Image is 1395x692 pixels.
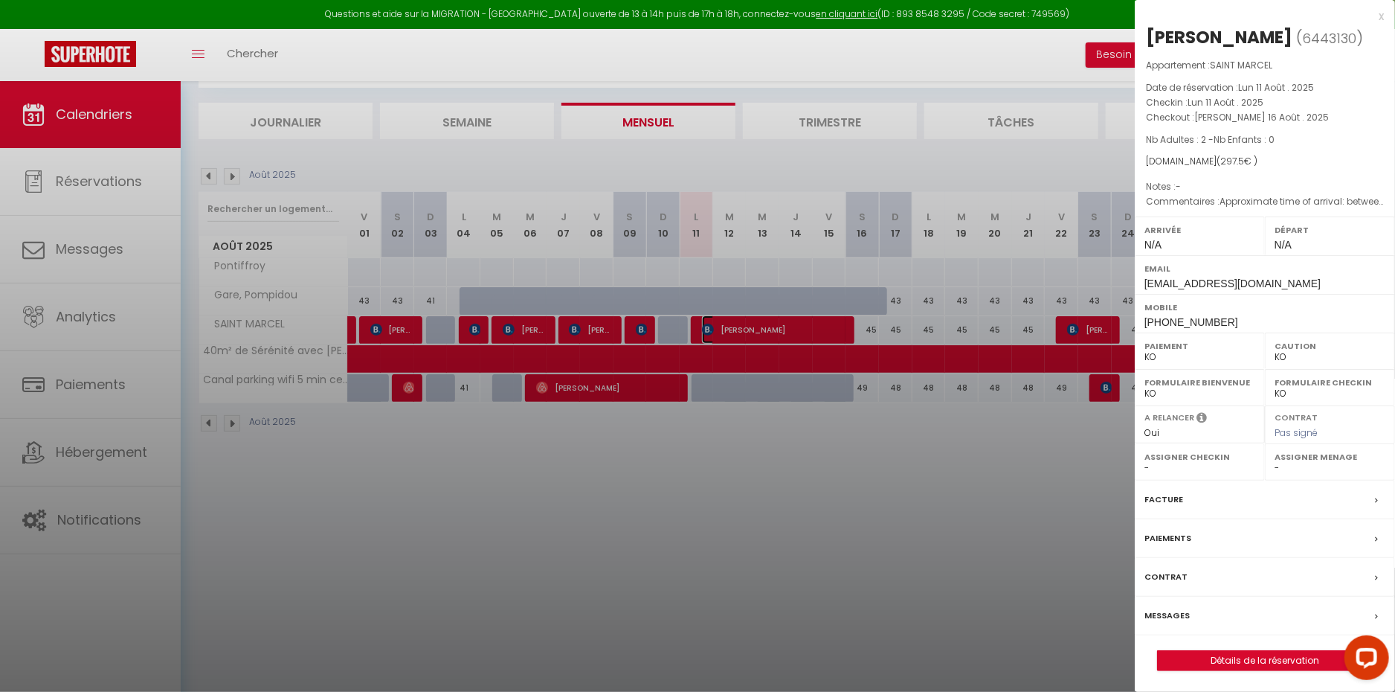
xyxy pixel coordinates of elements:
iframe: LiveChat chat widget [1333,629,1395,692]
p: Date de réservation : [1146,80,1384,95]
span: Nb Adultes : 2 - [1146,133,1275,146]
span: [EMAIL_ADDRESS][DOMAIN_NAME] [1144,278,1321,289]
span: Pas signé [1275,426,1318,439]
span: N/A [1144,239,1162,251]
label: Paiements [1144,531,1191,546]
span: 297.5 [1220,155,1244,167]
span: [PHONE_NUMBER] [1144,316,1238,328]
p: Commentaires : [1146,194,1384,209]
label: Mobile [1144,300,1385,315]
label: Assigner Menage [1275,449,1385,464]
span: - [1176,180,1181,193]
label: Caution [1275,339,1385,353]
label: Départ [1275,222,1385,237]
span: 6443130 [1302,29,1356,48]
p: Checkout : [1146,110,1384,125]
span: ( € ) [1217,155,1257,167]
label: Formulaire Checkin [1275,375,1385,390]
span: Nb Enfants : 0 [1214,133,1275,146]
span: ( ) [1296,28,1363,48]
i: Sélectionner OUI si vous souhaiter envoyer les séquences de messages post-checkout [1196,411,1207,428]
span: Lun 11 Août . 2025 [1188,96,1263,109]
label: Messages [1144,608,1190,624]
div: [PERSON_NAME] [1146,25,1292,49]
a: Détails de la réservation [1158,651,1372,670]
label: A relancer [1144,411,1194,424]
label: Email [1144,261,1385,276]
div: [DOMAIN_NAME] [1146,155,1384,169]
span: N/A [1275,239,1292,251]
label: Formulaire Bienvenue [1144,375,1255,390]
label: Contrat [1144,569,1188,585]
label: Contrat [1275,411,1318,421]
span: SAINT MARCEL [1210,59,1272,71]
label: Paiement [1144,339,1255,353]
p: Checkin : [1146,95,1384,110]
label: Arrivée [1144,222,1255,237]
p: Notes : [1146,179,1384,194]
label: Assigner Checkin [1144,449,1255,464]
span: Lun 11 Août . 2025 [1238,81,1314,94]
label: Facture [1144,492,1183,507]
span: [PERSON_NAME] 16 Août . 2025 [1194,111,1329,124]
button: Détails de la réservation [1157,650,1373,671]
p: Appartement : [1146,58,1384,73]
div: x [1135,7,1384,25]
